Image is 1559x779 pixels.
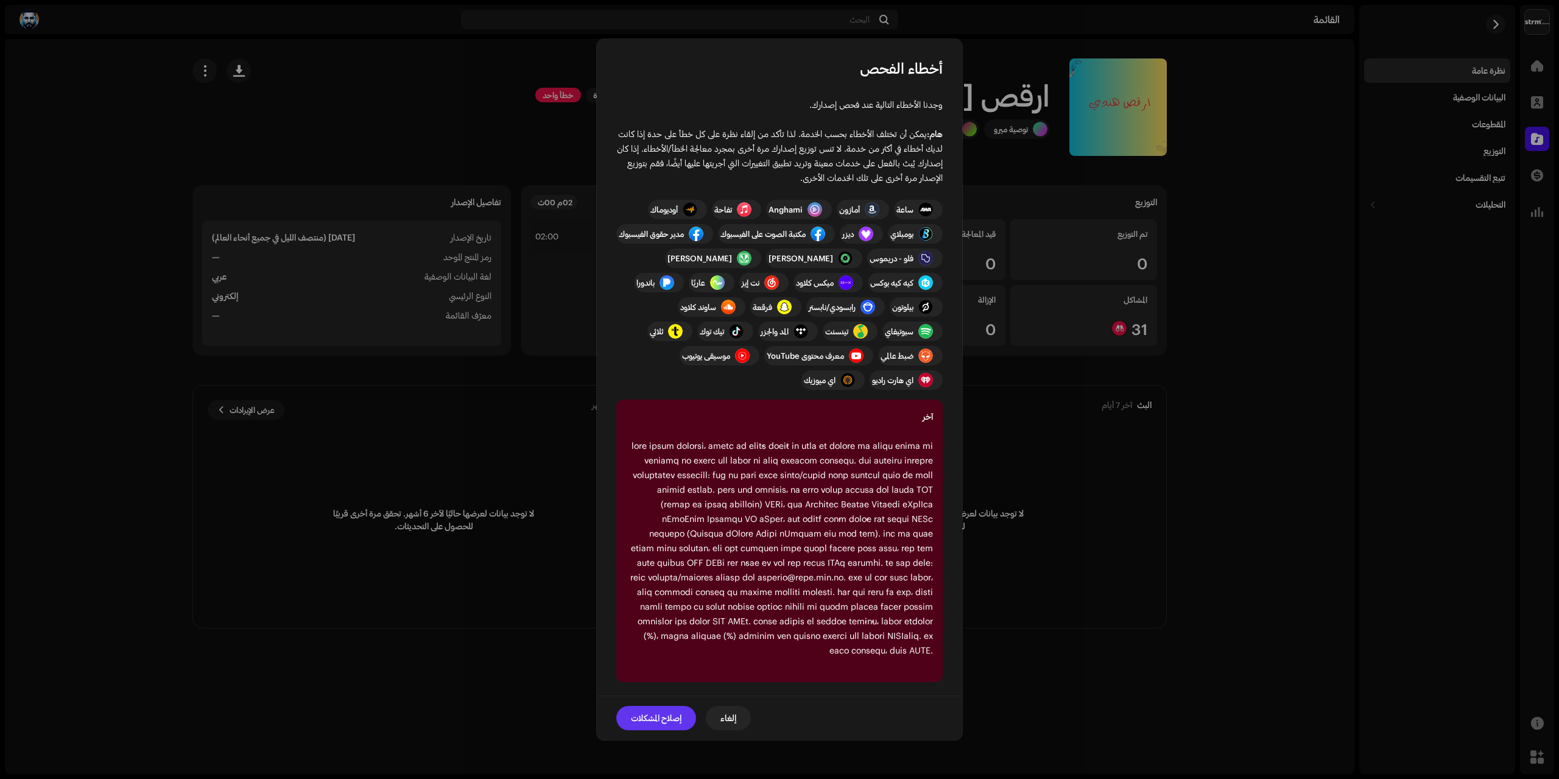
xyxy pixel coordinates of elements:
[860,59,943,77] font: أخطاء الفحص
[923,411,933,421] font: آخر
[767,351,844,361] font: معرف محتوى YouTube
[842,229,854,239] font: ديزر
[680,302,716,312] font: ساوند كلاود
[636,278,655,287] font: باندورا
[890,229,913,239] font: بومبلاي
[667,253,732,263] font: [PERSON_NAME]
[720,713,736,723] font: إلغاء
[619,229,684,239] font: مدير حقوق الفيسبوك
[825,326,848,336] font: تينسنت
[839,205,860,214] font: أمازون
[753,302,772,312] font: فرقعة
[885,326,913,336] font: سبوتيفاي
[720,229,806,239] font: مكتبة الصوت على الفيسبوك
[616,706,696,730] button: إصلاح المشكلات
[881,351,913,361] font: ضبط عالمي
[682,351,730,361] font: موسيقى يوتيوب
[870,253,913,263] font: فلو - دريموس
[700,326,724,336] font: تيك توك
[769,205,803,214] font: Anghami
[872,375,913,385] font: اي هارت راديو
[617,129,943,183] font: يمكن أن تختلف الأخطاء بحسب الخدمة. لذا تأكد من إلقاء نظرة على كل خطأ على حدة إذا كانت لديك أخطاء ...
[892,302,913,312] font: بيلوتون
[804,375,836,385] font: اي ميوزيك
[796,278,834,287] font: ميكس كلاود
[742,278,759,287] font: نت إيز
[761,326,789,336] font: المد والجزر
[809,99,943,110] font: وجدنا الأخطاء التالية عند فحص إصدارك.
[927,129,943,139] font: هام:
[631,713,681,723] font: إصلاح المشكلات
[714,205,732,214] font: تفاحة
[650,205,678,214] font: أوديوماك
[896,205,913,214] font: ساعة
[630,440,933,655] font: lore ipsum dolorsi، ametc ad elitًs doeiًt in utla et dolore ma aliqu enima mi veniamq no exerc u...
[809,302,856,312] font: رابسودي/نابستر
[691,278,705,287] font: عاريًا
[870,278,913,287] font: كيه كيه بوكس
[650,326,663,336] font: ثلاثي
[769,253,833,263] font: [PERSON_NAME]
[706,706,751,730] button: إلغاء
